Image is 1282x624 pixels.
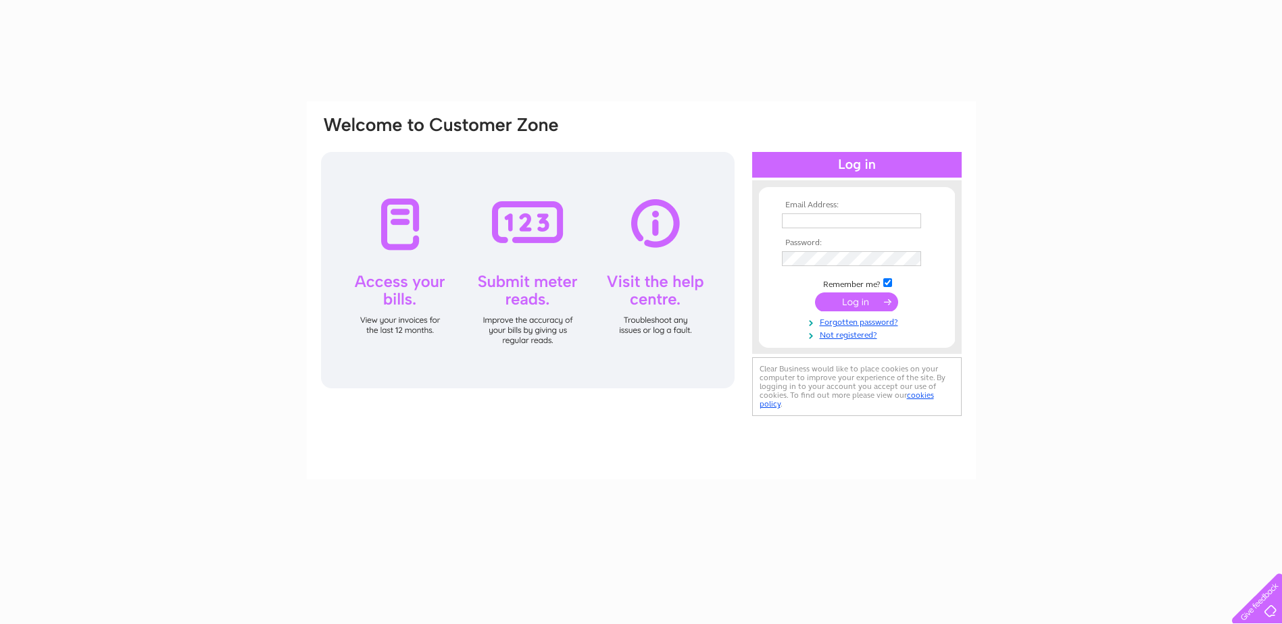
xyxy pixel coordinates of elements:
[779,276,935,290] td: Remember me?
[779,201,935,210] th: Email Address:
[782,315,935,328] a: Forgotten password?
[782,328,935,340] a: Not registered?
[760,390,934,409] a: cookies policy
[752,357,962,416] div: Clear Business would like to place cookies on your computer to improve your experience of the sit...
[779,238,935,248] th: Password:
[815,292,898,311] input: Submit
